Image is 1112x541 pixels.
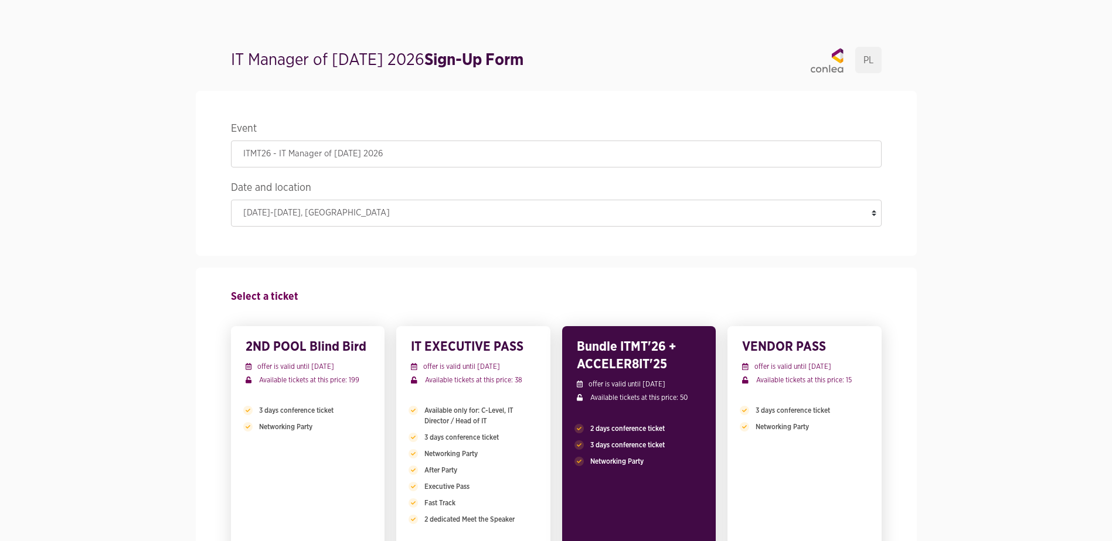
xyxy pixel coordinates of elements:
span: Executive Pass [424,481,470,492]
span: 3 days conference ticket [590,440,665,450]
h3: VENDOR PASS [742,338,867,355]
p: Available tickets at this price: 199 [246,375,370,385]
h3: 2ND POOL Blind Bird [246,338,370,355]
span: Fast Track [424,498,455,508]
input: ITMT26 - IT Manager of Tomorrow 2026 [231,141,882,167]
span: 2 dedicated Meet the Speaker [424,514,515,525]
span: Available only for: C-Level, IT Director / Head of IT [424,405,536,426]
span: 3 days conference ticket [259,405,334,416]
span: Networking Party [259,422,312,432]
span: After Party [424,465,457,475]
span: 3 days conference ticket [424,432,499,443]
h3: IT EXECUTIVE PASS [411,338,536,355]
p: offer is valid until [DATE] [742,361,867,372]
h4: Select a ticket [231,285,882,309]
span: Networking Party [590,456,644,467]
span: Networking Party [756,422,809,432]
span: 3 days conference ticket [756,405,830,416]
legend: Date and location [231,179,882,200]
span: Networking Party [424,448,478,459]
p: offer is valid until [DATE] [411,361,536,372]
p: offer is valid until [DATE] [577,379,702,389]
p: Available tickets at this price: 50 [577,392,702,403]
a: PL [855,47,882,73]
legend: Event [231,120,882,141]
p: offer is valid until [DATE] [246,361,370,372]
h3: Bundle ITMT'26 + ACCELER8IT'25 [577,338,702,373]
p: Available tickets at this price: 38 [411,375,536,385]
span: 2 days conference ticket [590,423,665,434]
strong: Sign-Up Form [424,52,523,69]
p: Available tickets at this price: 15 [742,375,867,385]
h1: IT Manager of [DATE] 2026 [231,49,523,72]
